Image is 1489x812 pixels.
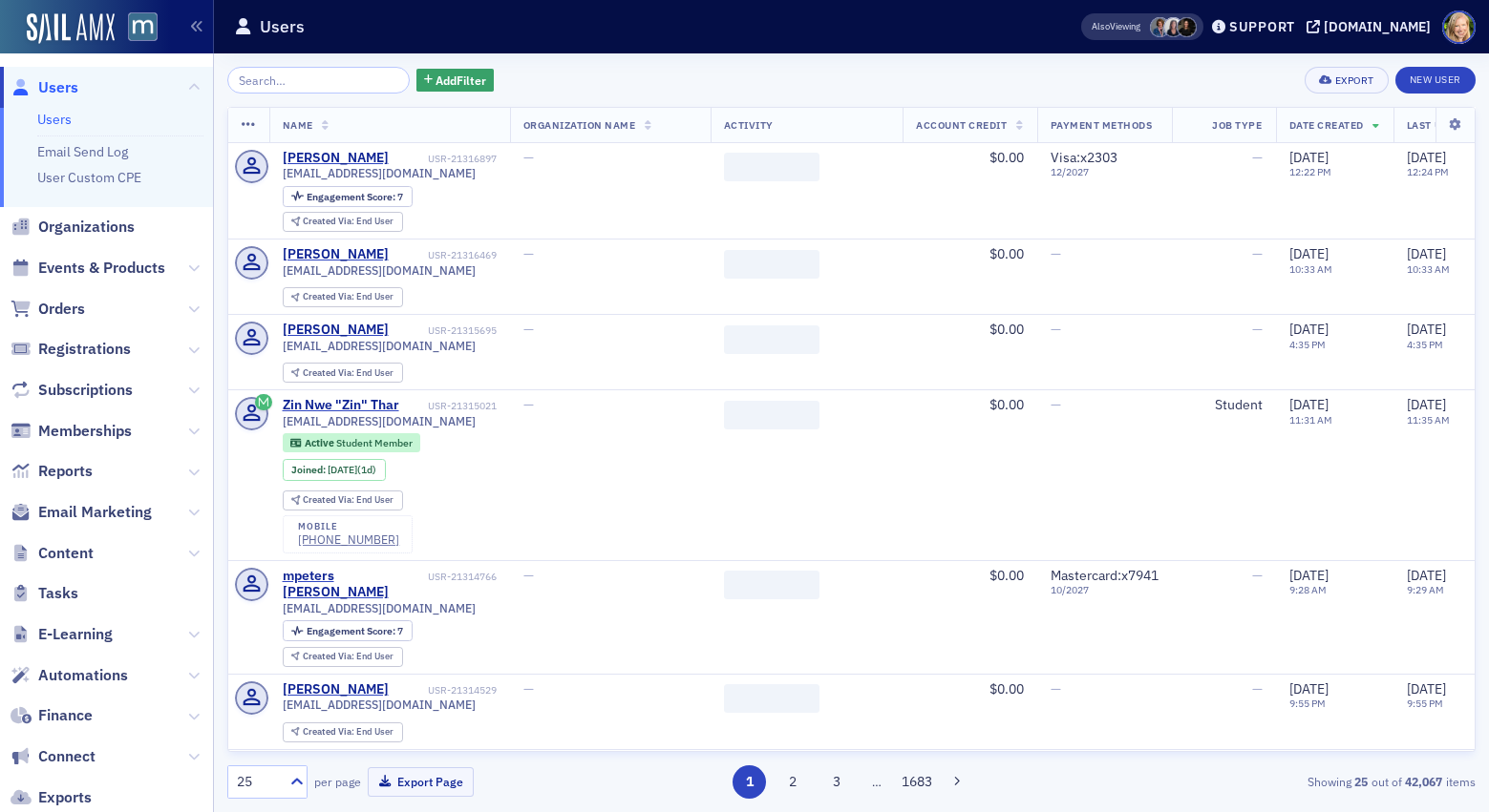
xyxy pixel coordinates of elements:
span: Add Filter [436,72,486,89]
div: USR-21315021 [402,400,497,412]
time: 4:35 PM [1289,338,1326,351]
span: [EMAIL_ADDRESS][DOMAIN_NAME] [283,166,476,180]
div: [PERSON_NAME] [283,322,389,339]
span: [DATE] [328,463,357,476]
time: 4:35 PM [1407,338,1443,351]
div: USR-21316897 [392,153,497,165]
span: Reports [38,461,93,482]
div: USR-21315695 [392,324,497,337]
input: Search… [227,67,410,94]
a: Users [11,77,78,98]
a: [PERSON_NAME] [283,246,389,263]
img: SailAMX [27,13,115,44]
span: Name [283,118,313,132]
button: 3 [819,765,853,799]
a: Memberships [11,421,132,442]
label: per page [314,773,361,790]
span: — [1252,149,1263,166]
span: Engagement Score : [307,624,397,637]
time: 10:33 AM [1407,262,1450,276]
span: $0.00 [989,567,1024,584]
span: $0.00 [989,321,1024,338]
strong: 42,067 [1402,773,1446,790]
span: Created Via : [303,650,356,662]
span: Activity [724,118,774,132]
span: — [523,149,534,166]
span: — [1252,567,1263,584]
span: Tasks [38,583,78,604]
button: 2 [776,765,810,799]
span: Memberships [38,421,132,442]
span: Chris Dougherty [1150,17,1170,37]
span: Automations [38,665,128,686]
a: Tasks [11,583,78,604]
span: [DATE] [1407,680,1446,697]
span: ‌ [724,401,819,429]
div: Created Via: End User [283,490,403,510]
a: Content [11,543,94,564]
div: USR-21314529 [392,684,497,697]
a: Subscriptions [11,380,133,401]
a: View Homepage [115,12,158,45]
div: End User [303,217,394,227]
time: 11:31 AM [1289,413,1332,427]
a: Email Marketing [11,502,152,523]
span: Payment Methods [1051,118,1153,132]
span: Visa : x2303 [1051,149,1117,166]
div: Created Via: End User [283,287,403,307]
div: Created Via: End User [283,212,403,232]
span: — [1252,245,1263,262]
span: Created Via : [303,215,356,227]
div: [DOMAIN_NAME] [1324,18,1431,35]
h1: Users [260,15,305,38]
div: 25 [237,772,279,792]
a: [PERSON_NAME] [283,681,389,698]
span: [DATE] [1407,149,1446,166]
a: Email Send Log [37,143,128,160]
button: 1 [733,765,766,799]
div: End User [303,368,394,379]
span: Job Type [1212,118,1262,132]
span: ‌ [724,325,819,354]
span: ‌ [724,571,819,599]
time: 9:55 PM [1407,697,1443,710]
time: 9:55 PM [1289,697,1326,710]
span: Finance [38,705,93,726]
span: Date Created [1289,118,1364,132]
span: $0.00 [989,396,1024,413]
div: Joined: 2025-09-22 00:00:00 [283,459,386,480]
span: $0.00 [989,680,1024,697]
span: — [523,396,534,413]
span: Connect [38,746,96,767]
span: [DATE] [1407,245,1446,262]
div: End User [303,292,394,302]
div: Active: Active: Student Member [283,433,421,452]
span: Exports [38,787,92,808]
span: ‌ [724,684,819,713]
span: Created Via : [303,290,356,302]
a: mpeters [PERSON_NAME] [283,568,425,601]
span: Joined : [291,464,328,476]
span: [DATE] [1407,567,1446,584]
span: — [523,321,534,338]
a: New User [1395,67,1476,94]
button: AddFilter [416,69,495,93]
div: Created Via: End User [283,363,403,383]
div: USR-21316469 [392,249,497,261]
span: Last Updated [1407,118,1481,132]
span: [DATE] [1289,567,1329,584]
span: — [1051,396,1061,413]
div: Student [1185,397,1263,414]
span: ‌ [724,250,819,279]
span: [DATE] [1289,245,1329,262]
button: [DOMAIN_NAME] [1307,20,1437,33]
div: Engagement Score: 7 [283,186,413,207]
a: Zin Nwe "Zin" Thar [283,397,399,414]
a: Reports [11,461,93,482]
a: Active Student Member [290,437,412,449]
button: Export Page [368,767,474,797]
span: 12 / 2027 [1051,166,1159,178]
